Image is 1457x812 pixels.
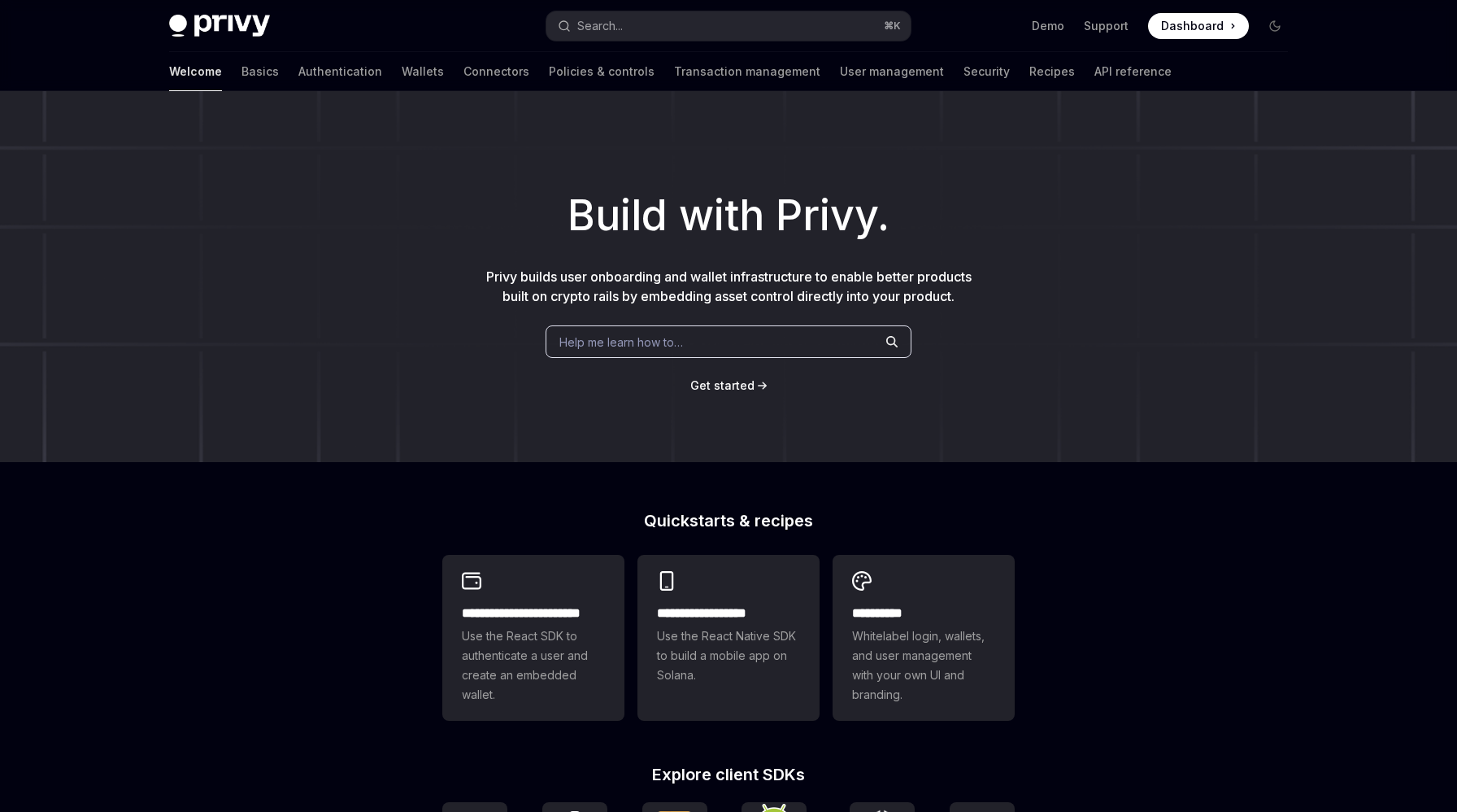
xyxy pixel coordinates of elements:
[1094,52,1172,91] a: API reference
[1262,13,1288,39] button: Toggle dark mode
[657,626,800,685] span: Use the React Native SDK to build a mobile app on Solana.
[442,766,1015,783] h2: Explore client SDKs
[486,268,972,304] span: Privy builds user onboarding and wallet infrastructure to enable better products built on crypto ...
[1029,52,1075,91] a: Recipes
[674,52,820,91] a: Transaction management
[637,555,820,721] a: **** **** **** ***Use the React Native SDK to build a mobile app on Solana.
[833,555,1015,721] a: **** *****Whitelabel login, wallets, and user management with your own UI and branding.
[690,378,755,392] span: Get started
[690,378,755,394] a: Get started
[1032,18,1064,34] a: Demo
[1148,13,1249,39] a: Dashboard
[549,52,655,91] a: Policies & controls
[1161,18,1224,34] span: Dashboard
[546,11,911,41] button: Search...⌘K
[852,626,995,705] span: Whitelabel login, wallets, and user management with your own UI and branding.
[577,16,623,36] div: Search...
[462,626,605,705] span: Use the React SDK to authenticate a user and create an embedded wallet.
[840,52,944,91] a: User management
[963,52,1010,91] a: Security
[169,15,270,37] img: dark logo
[298,52,382,91] a: Authentication
[169,52,222,91] a: Welcome
[463,52,529,91] a: Connectors
[1084,18,1129,34] a: Support
[241,52,279,91] a: Basics
[884,20,901,33] span: ⌘ K
[402,52,444,91] a: Wallets
[559,334,683,351] span: Help me learn how to…
[442,513,1015,529] h2: Quickstarts & recipes
[26,184,1431,247] h1: Build with Privy.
